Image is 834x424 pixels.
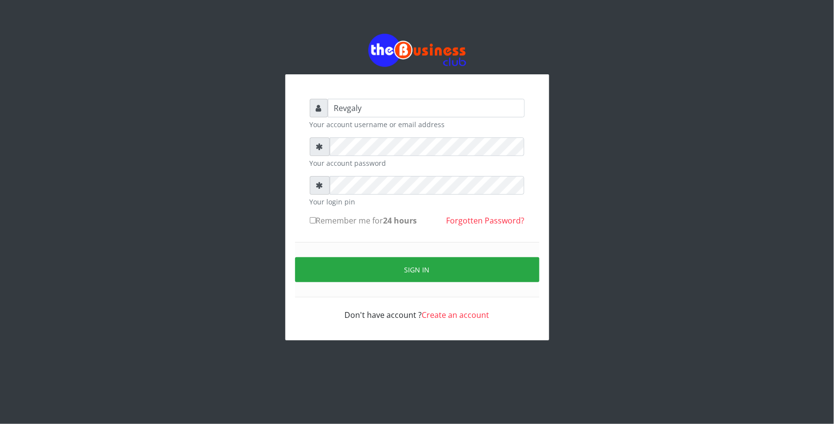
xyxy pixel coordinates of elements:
[295,257,539,282] button: Sign in
[422,310,490,320] a: Create an account
[310,197,525,207] small: Your login pin
[310,158,525,168] small: Your account password
[310,215,417,226] label: Remember me for
[384,215,417,226] b: 24 hours
[310,217,316,223] input: Remember me for24 hours
[310,297,525,321] div: Don't have account ?
[328,99,525,117] input: Username or email address
[310,119,525,130] small: Your account username or email address
[447,215,525,226] a: Forgotten Password?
